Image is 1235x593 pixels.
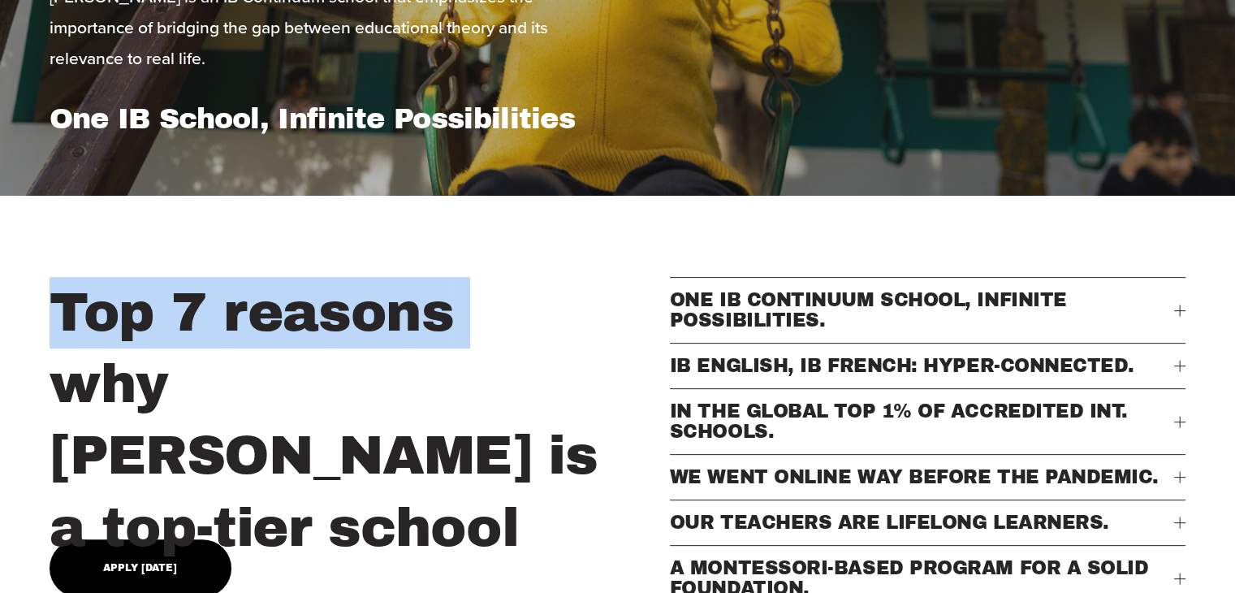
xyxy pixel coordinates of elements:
[670,290,1174,331] span: ONE IB CONTINUUM SCHOOL, INFINITE POSSIBILITIES.
[670,513,1174,533] span: OUR TEACHERS ARE LIFELONG LEARNERS.
[670,278,1185,343] button: ONE IB CONTINUUM SCHOOL, INFINITE POSSIBILITIES.
[670,344,1185,388] button: IB ENGLISH, IB FRENCH: HYPER-CONNECTED.
[50,277,661,564] h2: Top 7 reasons why [PERSON_NAME] is a top-tier school
[670,455,1185,500] button: WE WENT ONLINE WAY BEFORE THE PANDEMIC.
[670,389,1185,454] button: IN THE GLOBAL TOP 1% OF ACCREDITED INT. SCHOOLS.
[670,401,1174,442] span: IN THE GLOBAL TOP 1% OF ACCREDITED INT. SCHOOLS.
[670,467,1174,487] span: WE WENT ONLINE WAY BEFORE THE PANDEMIC.
[50,102,613,136] h1: One IB School, Infinite Possibilities
[670,500,1185,545] button: OUR TEACHERS ARE LIFELONG LEARNERS.
[670,356,1174,376] span: IB ENGLISH, IB FRENCH: HYPER-CONNECTED.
